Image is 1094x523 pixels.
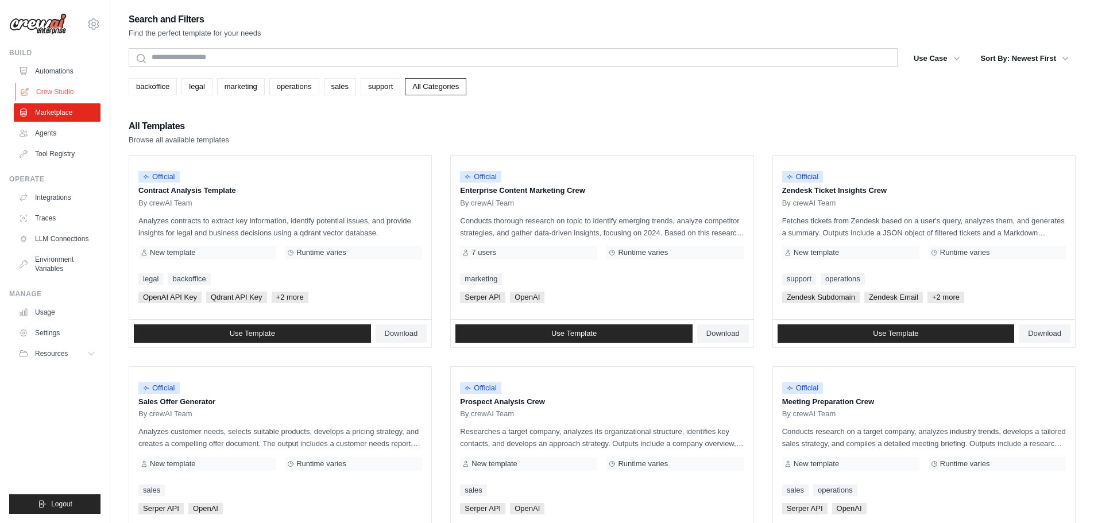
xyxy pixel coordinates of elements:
[782,409,836,419] span: By crewAI Team
[361,78,400,95] a: support
[138,485,165,496] a: sales
[873,329,918,338] span: Use Template
[510,292,544,303] span: OpenAI
[940,459,990,468] span: Runtime varies
[230,329,275,338] span: Use Template
[782,425,1066,450] p: Conducts research on a target company, analyzes industry trends, develops a tailored sales strate...
[296,459,346,468] span: Runtime varies
[138,409,192,419] span: By crewAI Team
[14,62,100,80] a: Automations
[385,329,418,338] span: Download
[296,248,346,257] span: Runtime varies
[138,382,180,394] span: Official
[14,188,100,207] a: Integrations
[460,382,501,394] span: Official
[460,485,486,496] a: sales
[376,324,427,343] a: Download
[324,78,356,95] a: sales
[794,459,839,468] span: New template
[821,273,865,285] a: operations
[51,499,72,509] span: Logout
[138,396,422,408] p: Sales Offer Generator
[138,273,163,285] a: legal
[14,124,100,142] a: Agents
[618,248,668,257] span: Runtime varies
[15,83,102,101] a: Crew Studio
[618,459,668,468] span: Runtime varies
[460,409,514,419] span: By crewAI Team
[974,48,1076,69] button: Sort By: Newest First
[138,215,422,239] p: Analyzes contracts to extract key information, identify potential issues, and provide insights fo...
[129,28,261,39] p: Find the perfect template for your needs
[551,329,597,338] span: Use Template
[460,185,744,196] p: Enterprise Content Marketing Crew
[782,382,824,394] span: Official
[813,485,857,496] a: operations
[129,78,177,95] a: backoffice
[138,171,180,183] span: Official
[129,134,229,146] p: Browse all available templates
[14,230,100,248] a: LLM Connections
[927,292,964,303] span: +2 more
[138,185,422,196] p: Contract Analysis Template
[9,13,67,35] img: Logo
[35,349,68,358] span: Resources
[794,248,839,257] span: New template
[1028,329,1061,338] span: Download
[14,209,100,227] a: Traces
[138,503,184,514] span: Serper API
[782,485,809,496] a: sales
[510,503,544,514] span: OpenAI
[150,459,195,468] span: New template
[138,199,192,208] span: By crewAI Team
[14,145,100,163] a: Tool Registry
[782,199,836,208] span: By crewAI Team
[907,48,967,69] button: Use Case
[1019,324,1070,343] a: Download
[460,396,744,408] p: Prospect Analysis Crew
[832,503,867,514] span: OpenAI
[782,292,860,303] span: Zendesk Subdomain
[782,215,1066,239] p: Fetches tickets from Zendesk based on a user's query, analyzes them, and generates a summary. Out...
[697,324,749,343] a: Download
[272,292,308,303] span: +2 more
[138,292,202,303] span: OpenAI API Key
[188,503,223,514] span: OpenAI
[782,396,1066,408] p: Meeting Preparation Crew
[9,494,100,514] button: Logout
[14,303,100,321] a: Usage
[460,171,501,183] span: Official
[940,248,990,257] span: Runtime varies
[782,171,824,183] span: Official
[181,78,212,95] a: legal
[460,215,744,239] p: Conducts thorough research on topic to identify emerging trends, analyze competitor strategies, a...
[14,250,100,278] a: Environment Variables
[129,11,261,28] h2: Search and Filters
[150,248,195,257] span: New template
[782,273,816,285] a: support
[460,199,514,208] span: By crewAI Team
[471,248,496,257] span: 7 users
[460,503,505,514] span: Serper API
[14,103,100,122] a: Marketplace
[460,425,744,450] p: Researches a target company, analyzes its organizational structure, identifies key contacts, and ...
[134,324,371,343] a: Use Template
[864,292,923,303] span: Zendesk Email
[460,292,505,303] span: Serper API
[138,425,422,450] p: Analyzes customer needs, selects suitable products, develops a pricing strategy, and creates a co...
[9,48,100,57] div: Build
[9,289,100,299] div: Manage
[269,78,319,95] a: operations
[778,324,1015,343] a: Use Template
[706,329,740,338] span: Download
[471,459,517,468] span: New template
[460,273,502,285] a: marketing
[782,185,1066,196] p: Zendesk Ticket Insights Crew
[217,78,265,95] a: marketing
[14,344,100,363] button: Resources
[129,118,229,134] h2: All Templates
[405,78,466,95] a: All Categories
[9,175,100,184] div: Operate
[455,324,693,343] a: Use Template
[168,273,210,285] a: backoffice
